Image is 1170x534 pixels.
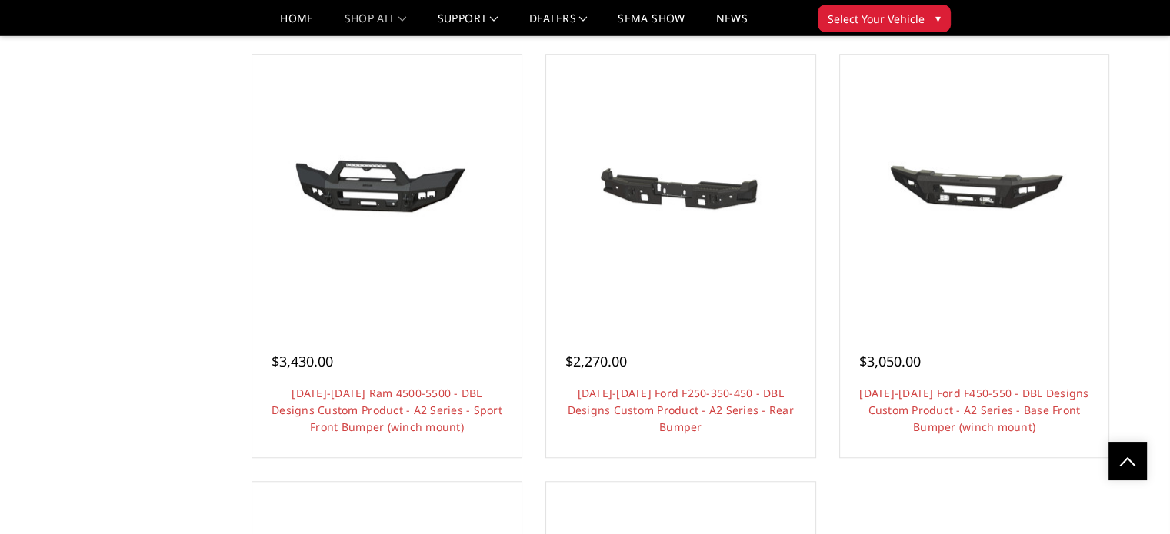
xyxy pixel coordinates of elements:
a: SEMA Show [618,13,685,35]
img: 2019-2025 Ram 4500-5500 - DBL Designs Custom Product - A2 Series - Sport Front Bumper (winch mount) [264,131,510,247]
span: $3,430.00 [272,352,333,370]
a: 2019-2025 Ram 4500-5500 - DBL Designs Custom Product - A2 Series - Sport Front Bumper (winch mount) [256,58,518,320]
a: News [715,13,747,35]
a: Click to Top [1108,442,1147,480]
span: $3,050.00 [859,352,921,370]
a: shop all [345,13,407,35]
a: [DATE]-[DATE] Ford F450-550 - DBL Designs Custom Product - A2 Series - Base Front Bumper (winch m... [859,386,1088,434]
a: 2023-2025 Ford F450-550 - DBL Designs Custom Product - A2 Series - Base Front Bumper (winch mount... [844,58,1105,320]
a: Home [280,13,313,35]
span: Select Your Vehicle [828,11,925,27]
a: 2023-2025 Ford F250-350-450 - DBL Designs Custom Product - A2 Series - Rear Bumper 2023-2025 Ford... [550,58,812,320]
a: Support [438,13,498,35]
span: $2,270.00 [565,352,627,370]
a: [DATE]-[DATE] Ford F250-350-450 - DBL Designs Custom Product - A2 Series - Rear Bumper [568,386,794,434]
a: Dealers [529,13,588,35]
button: Select Your Vehicle [818,5,951,32]
span: ▾ [935,10,941,26]
iframe: Chat Widget [1093,460,1170,534]
a: [DATE]-[DATE] Ram 4500-5500 - DBL Designs Custom Product - A2 Series - Sport Front Bumper (winch ... [272,386,502,434]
